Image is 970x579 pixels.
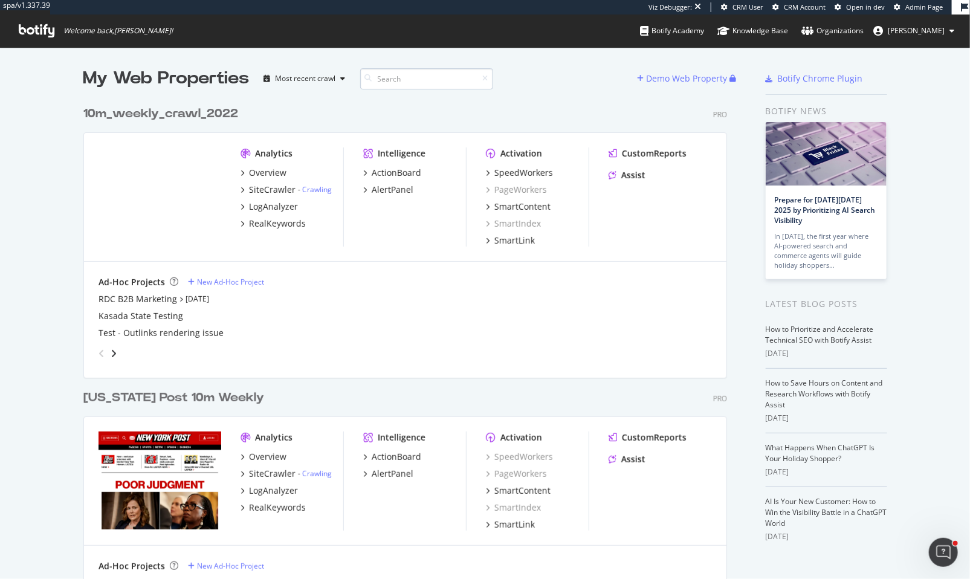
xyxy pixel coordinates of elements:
a: RealKeywords [241,218,306,230]
div: Organizations [801,25,864,37]
div: SmartLink [494,519,535,531]
img: www.Nypost.com [99,432,221,529]
button: Most recent crawl [259,69,351,88]
div: ActionBoard [372,167,421,179]
img: realtor.com [99,147,221,245]
div: CustomReports [622,432,687,444]
div: - [298,468,332,479]
div: CustomReports [622,147,687,160]
a: Admin Page [894,2,943,12]
div: Ad-Hoc Projects [99,560,165,572]
a: CRM Account [772,2,826,12]
a: New Ad-Hoc Project [188,277,264,287]
a: Botify Chrome Plugin [766,73,863,85]
div: Latest Blog Posts [766,297,887,311]
a: SmartLink [486,519,535,531]
img: Prepare for Black Friday 2025 by Prioritizing AI Search Visibility [766,122,887,186]
div: New Ad-Hoc Project [197,277,264,287]
span: CRM Account [784,2,826,11]
a: New Ad-Hoc Project [188,561,264,571]
div: ActionBoard [372,451,421,463]
a: Kasada State Testing [99,310,183,322]
div: Activation [500,147,542,160]
a: Crawling [302,184,332,195]
a: [US_STATE] Post 10m Weekly [83,389,269,407]
a: PageWorkers [486,184,547,196]
a: SpeedWorkers [486,451,553,463]
div: [DATE] [766,467,887,477]
button: [PERSON_NAME] [864,21,964,40]
div: RealKeywords [249,218,306,230]
div: Assist [621,453,645,465]
div: angle-right [109,348,118,360]
div: Viz Debugger: [648,2,692,12]
a: SiteCrawler- Crawling [241,468,332,480]
div: SpeedWorkers [494,167,553,179]
a: How to Prioritize and Accelerate Technical SEO with Botify Assist [766,324,874,345]
div: Botify news [766,105,887,118]
a: LogAnalyzer [241,201,298,213]
a: ActionBoard [363,451,421,463]
div: Most recent crawl [276,75,336,82]
a: CRM User [721,2,763,12]
div: angle-left [94,344,109,363]
a: SmartLink [486,235,535,247]
a: Assist [609,169,645,181]
a: RDC B2B Marketing [99,293,177,305]
div: Activation [500,432,542,444]
div: RealKeywords [249,502,306,514]
iframe: Intercom live chat [929,538,958,567]
span: Admin Page [905,2,943,11]
a: SmartContent [486,201,551,213]
div: SmartContent [494,485,551,497]
div: Botify Chrome Plugin [778,73,863,85]
div: SiteCrawler [249,468,296,480]
a: Organizations [801,15,864,47]
a: AlertPanel [363,184,413,196]
input: Search [360,68,493,89]
a: ActionBoard [363,167,421,179]
div: [DATE] [766,531,887,542]
div: Analytics [255,432,293,444]
div: Overview [249,451,286,463]
a: CustomReports [609,147,687,160]
a: Demo Web Property [638,73,730,83]
a: Overview [241,451,286,463]
div: Overview [249,167,286,179]
a: AI Is Your New Customer: How to Win the Visibility Battle in a ChatGPT World [766,496,887,528]
div: Analytics [255,147,293,160]
div: Pro [713,393,727,404]
a: PageWorkers [486,468,547,480]
a: Crawling [302,468,332,479]
a: [DATE] [186,294,209,304]
span: kerry [888,25,945,36]
a: Assist [609,453,645,465]
a: What Happens When ChatGPT Is Your Holiday Shopper? [766,442,875,464]
div: [DATE] [766,348,887,359]
span: Open in dev [846,2,885,11]
div: New Ad-Hoc Project [197,561,264,571]
div: Botify Academy [640,25,704,37]
a: LogAnalyzer [241,485,298,497]
a: Open in dev [835,2,885,12]
div: LogAnalyzer [249,201,298,213]
div: In [DATE], the first year where AI-powered search and commerce agents will guide holiday shoppers… [775,231,878,270]
div: 10m_weekly_crawl_2022 [83,105,238,123]
a: AlertPanel [363,468,413,480]
div: My Web Properties [83,66,250,91]
a: Knowledge Base [717,15,788,47]
div: Intelligence [378,147,425,160]
div: [DATE] [766,413,887,424]
div: SmartLink [494,235,535,247]
a: Botify Academy [640,15,704,47]
a: Prepare for [DATE][DATE] 2025 by Prioritizing AI Search Visibility [775,195,876,225]
a: SpeedWorkers [486,167,553,179]
div: AlertPanel [372,184,413,196]
a: SmartIndex [486,502,541,514]
div: Pro [713,109,727,120]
